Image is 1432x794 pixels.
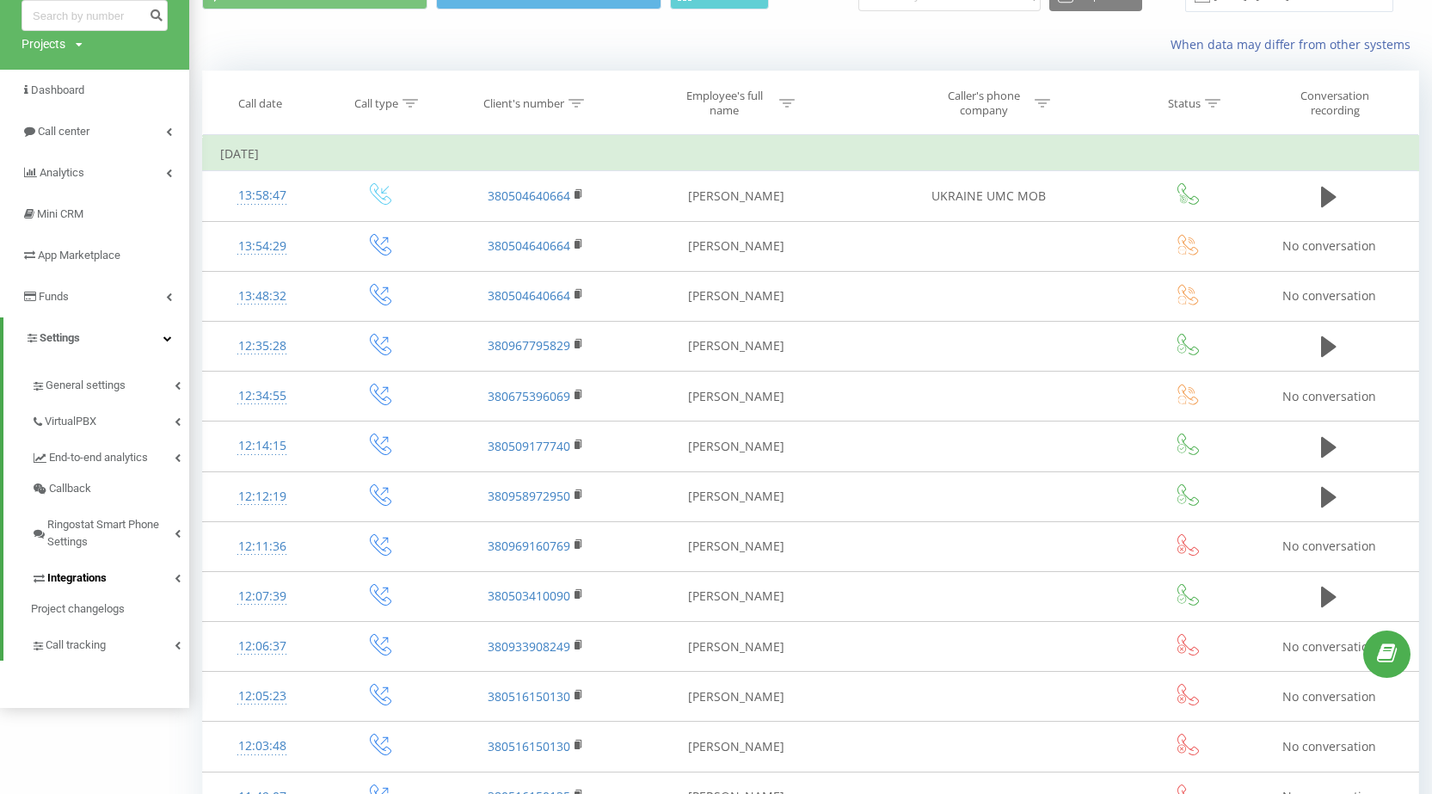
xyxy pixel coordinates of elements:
div: 12:03:48 [220,729,304,763]
a: 380504640664 [488,188,570,204]
a: When data may differ from other systems [1171,36,1419,52]
a: 380509177740 [488,438,570,454]
a: Project changelogs [31,594,189,625]
a: 380516150130 [488,688,570,705]
span: Ringostat Smart Phone Settings [47,516,175,551]
div: Client's number [483,96,564,111]
span: No conversation [1282,688,1376,705]
td: [PERSON_NAME] [632,321,839,371]
div: 12:06:37 [220,630,304,663]
a: End-to-end analytics [31,437,189,473]
div: 12:11:36 [220,530,304,563]
div: Caller's phone company [938,89,1030,118]
td: UKRAINE UMC MOB [840,171,1137,221]
td: [PERSON_NAME] [632,171,839,221]
a: 380675396069 [488,388,570,404]
div: Employee's full name [674,89,775,118]
span: No conversation [1282,638,1376,655]
a: 380504640664 [488,237,570,254]
td: [PERSON_NAME] [632,471,839,521]
a: Integrations [31,557,189,594]
span: VirtualPBX [45,413,96,430]
span: Project changelogs [31,600,125,618]
a: 380504640664 [488,287,570,304]
a: 380958972950 [488,488,570,504]
a: Settings [3,317,189,359]
div: 12:05:23 [220,680,304,713]
span: Settings [40,331,80,344]
span: Dashboard [31,83,84,96]
span: No conversation [1282,237,1376,254]
div: 13:48:32 [220,280,304,313]
div: 12:34:55 [220,379,304,413]
div: 12:35:28 [220,329,304,363]
span: Funds [39,290,69,303]
span: No conversation [1282,388,1376,404]
td: [PERSON_NAME] [632,221,839,271]
span: Callback [49,480,91,497]
a: Ringostat Smart Phone Settings [31,504,189,557]
td: [PERSON_NAME] [632,422,839,471]
div: 13:58:47 [220,179,304,212]
div: Call type [354,96,398,111]
div: Projects [22,35,65,52]
td: [PERSON_NAME] [632,571,839,621]
a: Call tracking [31,625,189,661]
div: 12:07:39 [220,580,304,613]
div: Status [1168,96,1201,111]
a: 380503410090 [488,588,570,604]
span: No conversation [1282,538,1376,554]
td: [DATE] [203,137,1419,171]
span: App Marketplace [38,249,120,262]
span: End-to-end analytics [49,449,148,466]
a: 380516150130 [488,738,570,754]
span: No conversation [1282,287,1376,304]
div: Call date [238,96,282,111]
a: 380969160769 [488,538,570,554]
span: Call tracking [46,637,106,654]
a: 380967795829 [488,337,570,354]
td: [PERSON_NAME] [632,521,839,571]
div: 13:54:29 [220,230,304,263]
a: 380933908249 [488,638,570,655]
div: Conversation recording [1279,89,1391,118]
span: Integrations [47,569,107,587]
div: 12:12:19 [220,480,304,514]
a: General settings [31,365,189,401]
td: [PERSON_NAME] [632,622,839,672]
a: VirtualPBX [31,401,189,437]
span: Call center [38,125,89,138]
div: 12:14:15 [220,429,304,463]
td: [PERSON_NAME] [632,672,839,722]
td: [PERSON_NAME] [632,271,839,321]
td: [PERSON_NAME] [632,722,839,772]
span: Mini CRM [37,207,83,220]
span: No conversation [1282,738,1376,754]
span: Analytics [40,166,84,179]
a: Callback [31,473,189,504]
span: General settings [46,377,126,394]
td: [PERSON_NAME] [632,372,839,422]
